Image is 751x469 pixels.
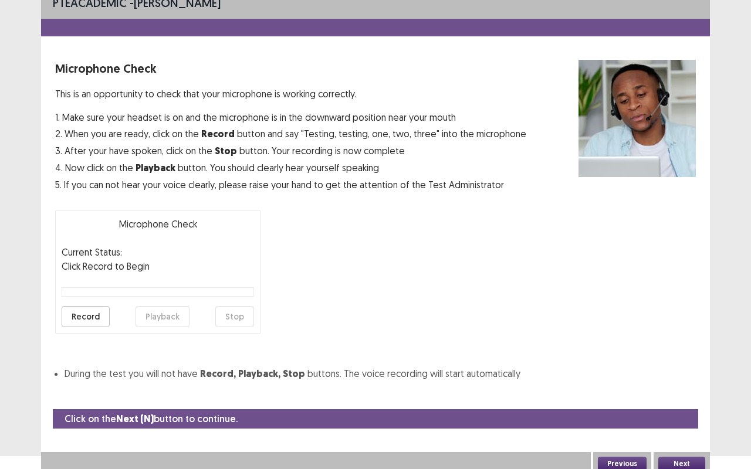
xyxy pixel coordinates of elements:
strong: Playback, [238,368,280,380]
strong: Playback [136,162,175,174]
p: 4. Now click on the button. You should clearly hear yourself speaking [55,161,526,175]
strong: Record [201,128,235,140]
p: Microphone Check [62,217,254,231]
p: Click on the button to continue. [65,412,238,426]
p: 3. After your have spoken, click on the button. Your recording is now complete [55,144,526,158]
strong: Stop [215,145,237,157]
strong: Record, [200,368,236,380]
p: Click Record to Begin [62,259,254,273]
p: 5. If you can not hear your voice clearly, please raise your hand to get the attention of the Tes... [55,178,526,192]
p: Current Status: [62,245,122,259]
p: 1. Make sure your headset is on and the microphone is in the downward position near your mouth [55,110,526,124]
button: Record [62,306,110,327]
button: Playback [136,306,190,327]
img: microphone check [579,60,696,177]
strong: Next (N) [116,413,154,425]
strong: Stop [283,368,305,380]
li: During the test you will not have buttons. The voice recording will start automatically [65,366,696,381]
p: 2. When you are ready, click on the button and say "Testing, testing, one, two, three" into the m... [55,127,526,141]
p: Microphone Check [55,60,526,77]
p: This is an opportunity to check that your microphone is working correctly. [55,87,526,101]
button: Stop [215,306,254,327]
